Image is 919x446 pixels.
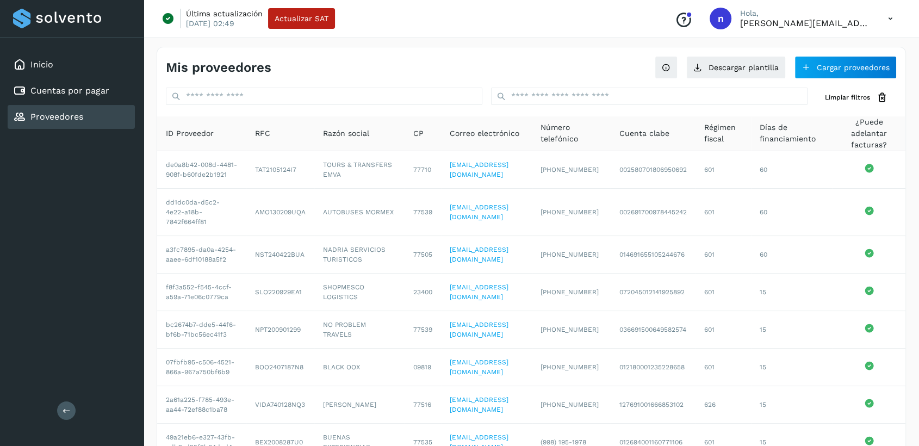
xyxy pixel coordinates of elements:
[450,246,508,263] a: [EMAIL_ADDRESS][DOMAIN_NAME]
[314,274,405,311] td: SHOPMESCO LOGISTICS
[751,236,833,274] td: 60
[323,128,369,139] span: Razón social
[246,274,314,311] td: SLO220929EA1
[450,128,519,139] span: Correo electrónico
[314,386,405,424] td: [PERSON_NAME]
[314,311,405,349] td: NO PROBLEM TRAVELS
[405,151,441,189] td: 77710
[696,189,750,236] td: 601
[186,18,234,28] p: [DATE] 02:49
[704,122,742,145] span: Régimen fiscal
[314,349,405,386] td: BLACK OOX
[619,128,669,139] span: Cuenta clabe
[157,311,246,349] td: bc2674b7-dde5-44f6-bf6b-71bc56ec41f3
[541,326,599,333] span: [PHONE_NUMBER]
[611,386,696,424] td: 127691001666853102
[8,53,135,77] div: Inicio
[413,128,424,139] span: CP
[816,88,897,108] button: Limpiar filtros
[696,386,750,424] td: 626
[751,151,833,189] td: 60
[405,274,441,311] td: 23400
[541,122,602,145] span: Número telefónico
[246,151,314,189] td: TAT2105124I7
[246,311,314,349] td: NPT200901299
[611,236,696,274] td: 014691655105244676
[30,112,83,122] a: Proveedores
[696,349,750,386] td: 601
[30,59,53,70] a: Inicio
[740,9,871,18] p: Hola,
[541,251,599,258] span: [PHONE_NUMBER]
[157,151,246,189] td: de0a8b42-008d-4481-908f-b60fde2b1921
[314,236,405,274] td: NADRIA SERVICIOS TURISTICOS
[450,161,508,178] a: [EMAIL_ADDRESS][DOMAIN_NAME]
[246,386,314,424] td: VIDA740128NQ3
[611,274,696,311] td: 072045012141925892
[841,116,897,151] span: ¿Puede adelantar facturas?
[157,274,246,311] td: f8f3a552-f545-4ccf-a59a-71e06c0779ca
[740,18,871,28] p: nelly@shuttlecentral.com
[541,438,586,446] span: (998) 195-1978
[8,79,135,103] div: Cuentas por pagar
[611,189,696,236] td: 002691700978445242
[450,203,508,221] a: [EMAIL_ADDRESS][DOMAIN_NAME]
[8,105,135,129] div: Proveedores
[405,349,441,386] td: 09819
[611,151,696,189] td: 002580701806950692
[157,386,246,424] td: 2a61a225-f785-493e-aa44-72ef88c1ba78
[751,274,833,311] td: 15
[246,349,314,386] td: BOO2407187N8
[541,401,599,408] span: [PHONE_NUMBER]
[696,274,750,311] td: 601
[760,122,824,145] span: Días de financiamiento
[696,311,750,349] td: 601
[686,56,786,79] button: Descargar plantilla
[611,311,696,349] td: 036691500649582574
[541,363,599,371] span: [PHONE_NUMBER]
[246,189,314,236] td: AMO130209UQA
[268,8,335,29] button: Actualizar SAT
[450,358,508,376] a: [EMAIL_ADDRESS][DOMAIN_NAME]
[696,151,750,189] td: 601
[751,311,833,349] td: 15
[246,236,314,274] td: NST240422BUA
[696,236,750,274] td: 601
[541,166,599,174] span: [PHONE_NUMBER]
[450,321,508,338] a: [EMAIL_ADDRESS][DOMAIN_NAME]
[314,151,405,189] td: TOURS & TRANSFERS EMVA
[751,349,833,386] td: 15
[405,236,441,274] td: 77505
[157,236,246,274] td: a3fc7895-da0a-4254-aaee-6df10188a5f2
[30,85,109,96] a: Cuentas por pagar
[825,92,870,102] span: Limpiar filtros
[166,128,214,139] span: ID Proveedor
[405,386,441,424] td: 77516
[541,208,599,216] span: [PHONE_NUMBER]
[450,396,508,413] a: [EMAIL_ADDRESS][DOMAIN_NAME]
[166,60,271,76] h4: Mis proveedores
[157,189,246,236] td: dd1dc0da-d5c2-4e22-a18b-7842f664ff81
[541,288,599,296] span: [PHONE_NUMBER]
[405,189,441,236] td: 77539
[450,283,508,301] a: [EMAIL_ADDRESS][DOMAIN_NAME]
[255,128,270,139] span: RFC
[275,15,328,22] span: Actualizar SAT
[611,349,696,386] td: 012180001235228658
[314,189,405,236] td: AUTOBUSES MORMEX
[751,189,833,236] td: 60
[157,349,246,386] td: 07fbfb95-c506-4521-866a-967a750bf6b9
[794,56,897,79] button: Cargar proveedores
[186,9,263,18] p: Última actualización
[751,386,833,424] td: 15
[405,311,441,349] td: 77539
